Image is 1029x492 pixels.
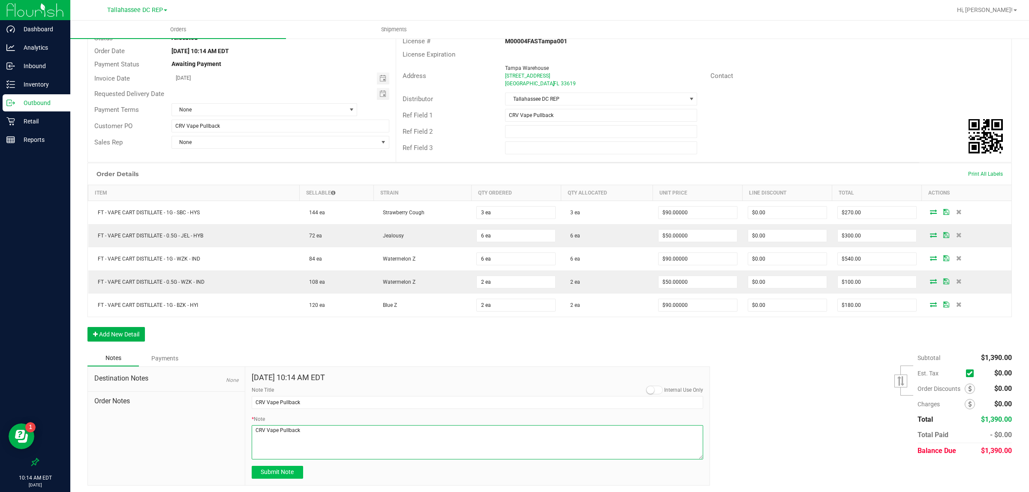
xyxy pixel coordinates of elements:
span: License # [403,37,430,45]
img: Scan me! [969,119,1003,153]
span: $1,390.00 [981,447,1012,455]
span: License Expiration [403,51,455,58]
button: Submit Note [252,466,303,479]
input: 0 [659,230,737,242]
span: [STREET_ADDRESS] [505,73,550,79]
span: Charges [918,401,965,408]
span: Status [94,34,113,42]
span: Subtotal [918,354,940,361]
iframe: Resource center [9,423,34,449]
input: 0 [659,299,737,311]
span: Blue Z [379,302,397,308]
span: Delete Order Detail [953,279,966,284]
span: $0.00 [994,400,1012,408]
th: Qty Allocated [561,185,653,201]
inline-svg: Inventory [6,80,15,89]
span: 6 ea [566,233,580,239]
th: Actions [922,185,1011,201]
span: Jealousy [379,233,404,239]
span: Delete Order Detail [953,209,966,214]
label: Note [252,415,265,423]
span: 120 ea [305,302,325,308]
span: 2 ea [566,279,580,285]
label: Internal Use Only [664,386,703,394]
span: Total Paid [918,431,948,439]
span: Calculate excise tax [966,368,978,379]
input: 0 [838,276,916,288]
p: Retail [15,116,66,126]
input: 0 [659,276,737,288]
qrcode: 11848450 [969,119,1003,153]
span: Destination Notes [94,373,238,384]
span: Total [918,415,933,423]
span: 3 ea [566,210,580,216]
span: 72 ea [305,233,322,239]
span: 108 ea [305,279,325,285]
input: 0 [838,207,916,219]
input: 0 [477,207,555,219]
inline-svg: Dashboard [6,25,15,33]
th: Item [88,185,300,201]
span: Payment Terms [94,106,139,114]
th: Total [832,185,922,201]
inline-svg: Inbound [6,62,15,70]
span: Delete Order Detail [953,302,966,307]
input: 0 [838,299,916,311]
span: Save Order Detail [940,302,953,307]
span: 6 ea [566,256,580,262]
span: Invoice Date [94,75,130,82]
input: 0 [748,253,827,265]
p: Dashboard [15,24,66,34]
span: Order Date [94,47,125,55]
p: [DATE] [4,482,66,488]
span: FT - VAPE CART DISTILLATE - 1G - SBC - HYS [93,210,200,216]
span: Order Notes [94,396,238,406]
span: $1,390.00 [981,354,1012,362]
span: Sales Rep [94,138,123,146]
span: None [172,104,346,116]
span: Watermelon Z [379,256,415,262]
span: Tallahassee DC REP [107,6,163,14]
th: Sellable [300,185,373,201]
span: Tallahassee DC REP [505,93,686,105]
span: Watermelon Z [379,279,415,285]
input: 0 [659,253,737,265]
h4: [DATE] 10:14 AM EDT [252,373,704,382]
span: FL [554,81,559,87]
span: [GEOGRAPHIC_DATA] [505,81,554,87]
span: FT - VAPE CART DISTILLATE - 0.5G - JEL - HYB [93,233,203,239]
span: Customer PO [94,122,132,130]
input: 0 [838,230,916,242]
span: Balance Due [918,447,956,455]
label: Note Title [252,386,274,394]
input: 0 [477,276,555,288]
span: Distributor [403,95,433,103]
span: 2 ea [566,302,580,308]
div: Payments [139,351,190,366]
span: Orders [159,26,198,33]
input: 0 [748,276,827,288]
p: Inventory [15,79,66,90]
span: Requested Delivery Date [94,90,164,98]
span: Tampa Warehouse [505,65,549,71]
button: Add New Detail [87,327,145,342]
span: FT - VAPE CART DISTILLATE - 1G - BZK - HYI [93,302,198,308]
h1: Order Details [96,171,138,177]
iframe: Resource center unread badge [25,422,36,432]
inline-svg: Retail [6,117,15,126]
div: Notes [87,350,139,366]
span: Save Order Detail [940,232,953,237]
input: 0 [477,253,555,265]
span: Address [403,72,426,80]
span: 84 ea [305,256,322,262]
span: $0.00 [994,369,1012,377]
span: None [226,377,238,383]
span: Toggle calendar [377,72,389,84]
th: Strain [373,185,471,201]
span: $0.00 [994,384,1012,393]
span: FT - VAPE CART DISTILLATE - 0.5G - WZK - IND [93,279,205,285]
strong: Awaiting Payment [171,60,221,67]
span: FT - VAPE CART DISTILLATE - 1G - WZK - IND [93,256,200,262]
p: 10:14 AM EDT [4,474,66,482]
